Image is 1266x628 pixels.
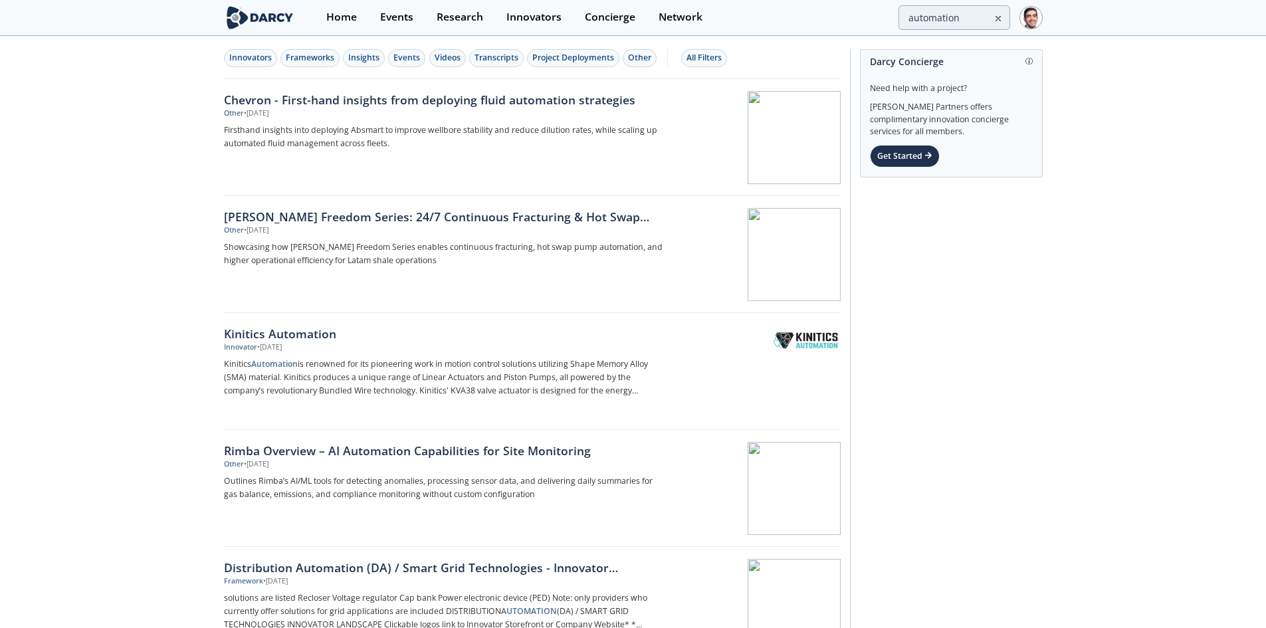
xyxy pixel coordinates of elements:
button: Innovators [224,49,277,67]
p: Firsthand insights into deploying Absmart to improve wellbore stability and reduce dilution rates... [224,124,664,150]
input: Advanced Search [898,5,1010,30]
div: Research [437,12,483,23]
div: Chevron - First-hand insights from deploying fluid automation strategies [224,91,664,108]
div: • [DATE] [244,459,268,470]
div: • [DATE] [244,225,268,236]
div: Kinitics Automation [224,325,664,342]
img: Profile [1019,6,1043,29]
div: Frameworks [286,52,334,64]
div: Darcy Concierge [870,50,1033,73]
div: Innovators [506,12,562,23]
div: • [DATE] [244,108,268,119]
div: Concierge [585,12,635,23]
div: Need help with a project? [870,73,1033,94]
button: Other [623,49,657,67]
button: Events [388,49,425,67]
div: [PERSON_NAME] Freedom Series: 24/7 Continuous Fracturing & Hot Swap Automation [224,208,664,225]
div: Rimba Overview – AI Automation Capabilities for Site Monitoring [224,442,664,459]
strong: AUTOMATION [501,605,557,617]
button: Insights [343,49,385,67]
div: • [DATE] [263,576,288,587]
img: information.svg [1025,58,1033,65]
div: Transcripts [475,52,518,64]
div: Framework [224,576,263,587]
p: Showcasing how [PERSON_NAME] Freedom Series enables continuous fracturing, hot swap pump automati... [224,241,664,267]
div: Get Started [870,145,940,167]
div: • [DATE] [257,342,282,353]
p: Outlines Rimba’s AI/ML tools for detecting anomalies, processing sensor data, and delivering dail... [224,474,664,501]
div: Insights [348,52,379,64]
a: Rimba Overview – AI Automation Capabilities for Site Monitoring Other •[DATE] Outlines Rimba’s AI... [224,430,841,547]
img: Kinitics Automation [773,327,838,354]
button: Transcripts [469,49,524,67]
div: Distribution Automation (DA) / Smart Grid Technologies - Innovator Landscape [224,559,664,576]
div: Innovators [229,52,272,64]
div: Other [224,225,244,236]
div: Network [659,12,702,23]
div: Home [326,12,357,23]
div: Other [224,459,244,470]
div: Videos [435,52,461,64]
div: Other [628,52,651,64]
div: [PERSON_NAME] Partners offers complimentary innovation concierge services for all members. [870,94,1033,138]
img: logo-wide.svg [224,6,296,29]
div: Events [380,12,413,23]
div: Other [224,108,244,119]
div: Project Deployments [532,52,614,64]
div: All Filters [686,52,722,64]
div: Events [393,52,420,64]
button: Frameworks [280,49,340,67]
a: Chevron - First-hand insights from deploying fluid automation strategies Other •[DATE] Firsthand ... [224,79,841,196]
a: Kinitics Automation Innovator •[DATE] KiniticsAutomationis renowned for its pioneering work in mo... [224,313,841,430]
button: All Filters [681,49,727,67]
a: [PERSON_NAME] Freedom Series: 24/7 Continuous Fracturing & Hot Swap Automation Other •[DATE] Show... [224,196,841,313]
button: Project Deployments [527,49,619,67]
div: Innovator [224,342,257,353]
p: Kinitics is renowned for its pioneering work in motion control solutions utilizing Shape Memory A... [224,358,664,397]
strong: Automation [251,358,298,369]
button: Videos [429,49,466,67]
